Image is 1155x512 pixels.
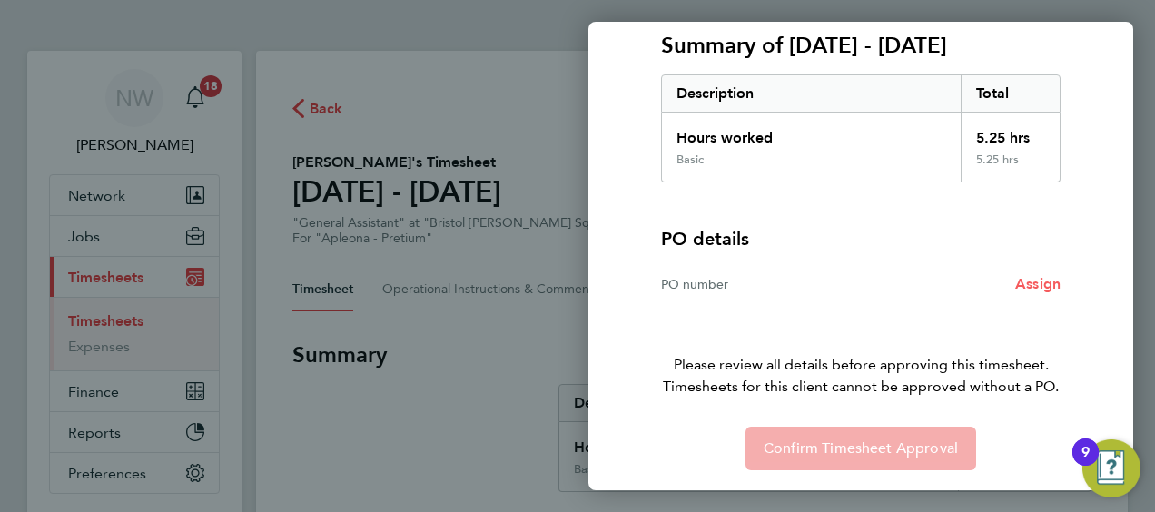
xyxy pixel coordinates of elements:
[661,31,1061,60] h3: Summary of [DATE] - [DATE]
[662,75,961,112] div: Description
[661,226,749,251] h4: PO details
[661,74,1061,182] div: Summary of 02 - 08 Aug 2025
[961,113,1061,153] div: 5.25 hrs
[1082,439,1140,497] button: Open Resource Center, 9 new notifications
[961,153,1061,182] div: 5.25 hrs
[1015,273,1061,295] a: Assign
[1015,275,1061,292] span: Assign
[661,273,861,295] div: PO number
[639,376,1082,398] span: Timesheets for this client cannot be approved without a PO.
[1081,452,1090,476] div: 9
[961,75,1061,112] div: Total
[662,113,961,153] div: Hours worked
[676,153,704,167] div: Basic
[639,310,1082,398] p: Please review all details before approving this timesheet.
